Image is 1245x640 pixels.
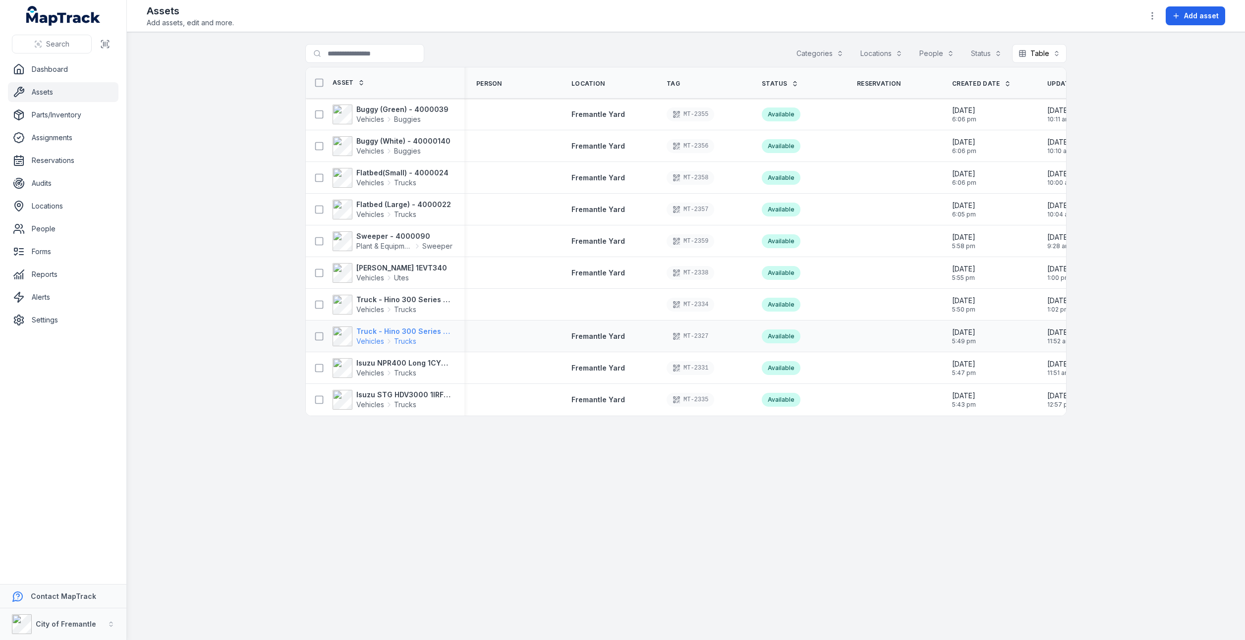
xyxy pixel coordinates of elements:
span: Fremantle Yard [571,237,625,245]
span: 1:00 pm [1047,274,1071,282]
a: Settings [8,310,118,330]
time: 03/10/2025, 12:57:48 pm [1047,391,1073,409]
span: Search [46,39,69,49]
span: [DATE] [1047,201,1074,211]
a: Flatbed (Large) - 4000022VehiclesTrucks [333,200,451,219]
time: 23/09/2025, 5:55:16 pm [952,264,975,282]
span: Created Date [952,80,1000,88]
span: 1:02 pm [1047,306,1071,314]
span: 11:51 am [1047,369,1071,377]
div: Available [762,329,800,343]
span: 6:06 pm [952,115,976,123]
strong: [PERSON_NAME] 1EVT340 [356,263,447,273]
span: [DATE] [1047,232,1071,242]
span: Vehicles [356,400,384,410]
div: Available [762,266,800,280]
span: Fremantle Yard [571,142,625,150]
span: [DATE] [952,327,976,337]
span: 5:43 pm [952,401,976,409]
span: 12:57 pm [1047,401,1073,409]
div: MT-2356 [667,139,714,153]
span: Fremantle Yard [571,364,625,372]
div: Available [762,234,800,248]
strong: Flatbed(Small) - 4000024 [356,168,449,178]
span: Vehicles [356,368,384,378]
span: [DATE] [952,391,976,401]
span: Add assets, edit and more. [147,18,234,28]
a: Isuzu NPR400 Long 1CYD773VehiclesTrucks [333,358,453,378]
span: [DATE] [952,232,975,242]
strong: Truck - Hino 300 Series 1GIR988 [356,295,453,305]
time: 03/10/2025, 11:52:30 am [1047,327,1071,345]
span: 5:50 pm [952,306,975,314]
a: Sweeper - 4000090Plant & EquipmentSweeper [333,231,453,251]
time: 03/10/2025, 1:00:18 pm [1047,264,1071,282]
span: 6:06 pm [952,147,976,155]
a: Fremantle Yard [571,395,625,405]
span: Utes [394,273,409,283]
span: Trucks [394,368,416,378]
span: 10:10 am [1047,147,1072,155]
div: Available [762,171,800,185]
h2: Assets [147,4,234,18]
span: 11:52 am [1047,337,1071,345]
span: [DATE] [1047,169,1074,179]
a: MapTrack [26,6,101,26]
span: [DATE] [1047,359,1071,369]
span: Buggies [394,146,421,156]
time: 23/09/2025, 5:47:36 pm [952,359,976,377]
a: Fremantle Yard [571,331,625,341]
a: [PERSON_NAME] 1EVT340VehiclesUtes [333,263,447,283]
span: [DATE] [952,106,976,115]
a: Audits [8,173,118,193]
strong: Contact MapTrack [31,592,96,600]
time: 23/09/2025, 5:50:02 pm [952,296,975,314]
button: Search [12,35,92,53]
strong: Sweeper - 4000090 [356,231,453,241]
time: 23/09/2025, 6:06:17 pm [952,169,976,187]
div: MT-2334 [667,298,714,312]
div: Available [762,139,800,153]
time: 23/09/2025, 5:43:42 pm [952,391,976,409]
div: Available [762,203,800,216]
span: [DATE] [952,359,976,369]
a: Asset [333,79,365,87]
div: MT-2357 [667,203,714,216]
span: [DATE] [952,169,976,179]
span: 10:04 am [1047,211,1074,218]
a: Created Date [952,80,1011,88]
span: [DATE] [952,137,976,147]
a: Updated Date [1047,80,1107,88]
span: 10:00 am [1047,179,1074,187]
a: Fremantle Yard [571,109,625,119]
span: [DATE] [1047,106,1071,115]
strong: Flatbed (Large) - 4000022 [356,200,451,210]
div: MT-2335 [667,393,714,407]
time: 03/10/2025, 10:11:32 am [1047,106,1071,123]
span: 10:11 am [1047,115,1071,123]
div: MT-2331 [667,361,714,375]
span: Tag [667,80,680,88]
span: 5:47 pm [952,369,976,377]
time: 23/09/2025, 6:06:57 pm [952,106,976,123]
span: [DATE] [952,201,976,211]
a: Reservations [8,151,118,170]
span: Status [762,80,788,88]
a: Parts/Inventory [8,105,118,125]
div: MT-2358 [667,171,714,185]
time: 03/10/2025, 9:28:22 am [1047,232,1071,250]
span: Fremantle Yard [571,205,625,213]
a: Fremantle Yard [571,363,625,373]
a: Isuzu STG HDV3000 1IRF354VehiclesTrucks [333,390,453,410]
span: 6:05 pm [952,211,976,218]
button: Status [964,44,1008,63]
span: [DATE] [1047,137,1072,147]
span: Vehicles [356,210,384,219]
div: MT-2327 [667,329,714,343]
a: Truck - Hino 300 Series 1IFQ413VehiclesTrucks [333,326,453,346]
span: Sweeper [422,241,453,251]
span: Vehicles [356,178,384,188]
span: Asset [333,79,354,87]
div: Available [762,107,800,121]
a: Fremantle Yard [571,173,625,183]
